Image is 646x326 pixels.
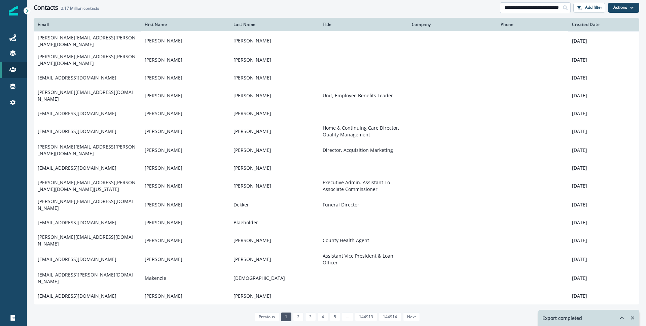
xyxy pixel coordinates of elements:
[403,313,420,321] a: Next page
[342,313,353,321] a: Jump forward
[229,141,319,160] td: [PERSON_NAME]
[34,51,141,69] td: [PERSON_NAME][EMAIL_ADDRESS][PERSON_NAME][DOMAIN_NAME]
[253,313,420,321] ul: Pagination
[323,92,404,99] p: Unit, Employee Benefits Leader
[141,269,230,288] td: Makenzie
[573,3,605,13] button: Add filter
[572,201,635,208] p: [DATE]
[572,219,635,226] p: [DATE]
[34,288,639,304] a: [EMAIL_ADDRESS][DOMAIN_NAME][PERSON_NAME][PERSON_NAME][DATE]
[330,313,340,321] a: Page 5
[323,201,404,208] p: Funeral Director
[34,31,141,51] td: [PERSON_NAME][EMAIL_ADDRESS][PERSON_NAME][DOMAIN_NAME]
[141,160,230,176] td: [PERSON_NAME]
[141,195,230,214] td: [PERSON_NAME]
[34,160,141,176] td: [EMAIL_ADDRESS][DOMAIN_NAME]
[141,86,230,105] td: [PERSON_NAME]
[34,105,639,122] a: [EMAIL_ADDRESS][DOMAIN_NAME][PERSON_NAME][PERSON_NAME][DATE]
[34,214,639,231] a: [EMAIL_ADDRESS][DOMAIN_NAME][PERSON_NAME]Blaeholder[DATE]
[34,31,639,51] a: [PERSON_NAME][EMAIL_ADDRESS][PERSON_NAME][DOMAIN_NAME][PERSON_NAME][PERSON_NAME][DATE]
[572,110,635,117] p: [DATE]
[34,122,141,141] td: [EMAIL_ADDRESS][DOMAIN_NAME]
[572,74,635,81] p: [DATE]
[38,22,137,27] div: Email
[34,69,141,86] td: [EMAIL_ADDRESS][DOMAIN_NAME]
[412,22,493,27] div: Company
[572,128,635,135] p: [DATE]
[34,176,141,195] td: [PERSON_NAME][EMAIL_ADDRESS][PERSON_NAME][DOMAIN_NAME][US_STATE]
[61,5,82,11] span: 2.17 Million
[34,51,639,69] a: [PERSON_NAME][EMAIL_ADDRESS][PERSON_NAME][DOMAIN_NAME][PERSON_NAME][PERSON_NAME][DATE]
[34,141,639,160] a: [PERSON_NAME][EMAIL_ADDRESS][PERSON_NAME][DOMAIN_NAME][PERSON_NAME][PERSON_NAME]Director, Acquisi...
[572,183,635,189] p: [DATE]
[572,147,635,154] p: [DATE]
[34,195,639,214] a: [PERSON_NAME][EMAIL_ADDRESS][DOMAIN_NAME][PERSON_NAME]DekkerFuneral Director[DATE]
[34,231,639,250] a: [PERSON_NAME][EMAIL_ADDRESS][DOMAIN_NAME][PERSON_NAME][PERSON_NAME]County Health Agent[DATE]
[34,214,141,231] td: [EMAIL_ADDRESS][DOMAIN_NAME]
[572,256,635,263] p: [DATE]
[34,160,639,176] a: [EMAIL_ADDRESS][DOMAIN_NAME][PERSON_NAME][PERSON_NAME][DATE]
[141,176,230,195] td: [PERSON_NAME]
[229,176,319,195] td: [PERSON_NAME]
[379,313,401,321] a: Page 144914
[34,176,639,195] a: [PERSON_NAME][EMAIL_ADDRESS][PERSON_NAME][DOMAIN_NAME][US_STATE][PERSON_NAME][PERSON_NAME]Executi...
[318,313,328,321] a: Page 4
[141,51,230,69] td: [PERSON_NAME]
[572,38,635,44] p: [DATE]
[141,31,230,51] td: [PERSON_NAME]
[34,195,141,214] td: [PERSON_NAME][EMAIL_ADDRESS][DOMAIN_NAME]
[572,22,635,27] div: Created Date
[572,165,635,171] p: [DATE]
[34,86,141,105] td: [PERSON_NAME][EMAIL_ADDRESS][DOMAIN_NAME]
[61,6,99,11] h2: contacts
[34,122,639,141] a: [EMAIL_ADDRESS][DOMAIN_NAME][PERSON_NAME][PERSON_NAME]Home & Continuing Care Director, Quality Ma...
[141,69,230,86] td: [PERSON_NAME]
[229,51,319,69] td: [PERSON_NAME]
[229,288,319,304] td: [PERSON_NAME]
[34,269,639,288] a: [EMAIL_ADDRESS][PERSON_NAME][DOMAIN_NAME]Makenzie[DEMOGRAPHIC_DATA][DATE]
[229,122,319,141] td: [PERSON_NAME]
[585,5,602,10] p: Add filter
[572,237,635,244] p: [DATE]
[281,313,291,321] a: Page 1 is your current page
[323,237,404,244] p: County Health Agent
[572,92,635,99] p: [DATE]
[34,288,141,304] td: [EMAIL_ADDRESS][DOMAIN_NAME]
[229,195,319,214] td: Dekker
[572,57,635,63] p: [DATE]
[234,22,315,27] div: Last Name
[611,310,624,326] button: hide-exports
[323,147,404,154] p: Director, Acquisition Marketing
[34,69,639,86] a: [EMAIL_ADDRESS][DOMAIN_NAME][PERSON_NAME][PERSON_NAME][DATE]
[34,231,141,250] td: [PERSON_NAME][EMAIL_ADDRESS][DOMAIN_NAME]
[572,293,635,299] p: [DATE]
[627,313,638,323] button: Remove-exports
[9,6,18,15] img: Inflection
[141,250,230,269] td: [PERSON_NAME]
[501,22,564,27] div: Phone
[229,105,319,122] td: [PERSON_NAME]
[293,313,303,321] a: Page 2
[542,315,582,322] p: Export completed
[34,250,141,269] td: [EMAIL_ADDRESS][DOMAIN_NAME]
[34,141,141,160] td: [PERSON_NAME][EMAIL_ADDRESS][PERSON_NAME][DOMAIN_NAME]
[616,313,627,323] button: hide-exports
[229,160,319,176] td: [PERSON_NAME]
[323,125,404,138] p: Home & Continuing Care Director, Quality Management
[229,214,319,231] td: Blaeholder
[323,253,404,266] p: Assistant Vice President & Loan Officer
[34,250,639,269] a: [EMAIL_ADDRESS][DOMAIN_NAME][PERSON_NAME][PERSON_NAME]Assistant Vice President & Loan Officer[DATE]
[229,269,319,288] td: [DEMOGRAPHIC_DATA]
[34,4,58,11] h1: Contacts
[229,231,319,250] td: [PERSON_NAME]
[608,3,639,13] button: Actions
[141,231,230,250] td: [PERSON_NAME]
[305,313,316,321] a: Page 3
[34,269,141,288] td: [EMAIL_ADDRESS][PERSON_NAME][DOMAIN_NAME]
[141,288,230,304] td: [PERSON_NAME]
[355,313,377,321] a: Page 144913
[34,105,141,122] td: [EMAIL_ADDRESS][DOMAIN_NAME]
[141,214,230,231] td: [PERSON_NAME]
[141,105,230,122] td: [PERSON_NAME]
[323,22,404,27] div: Title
